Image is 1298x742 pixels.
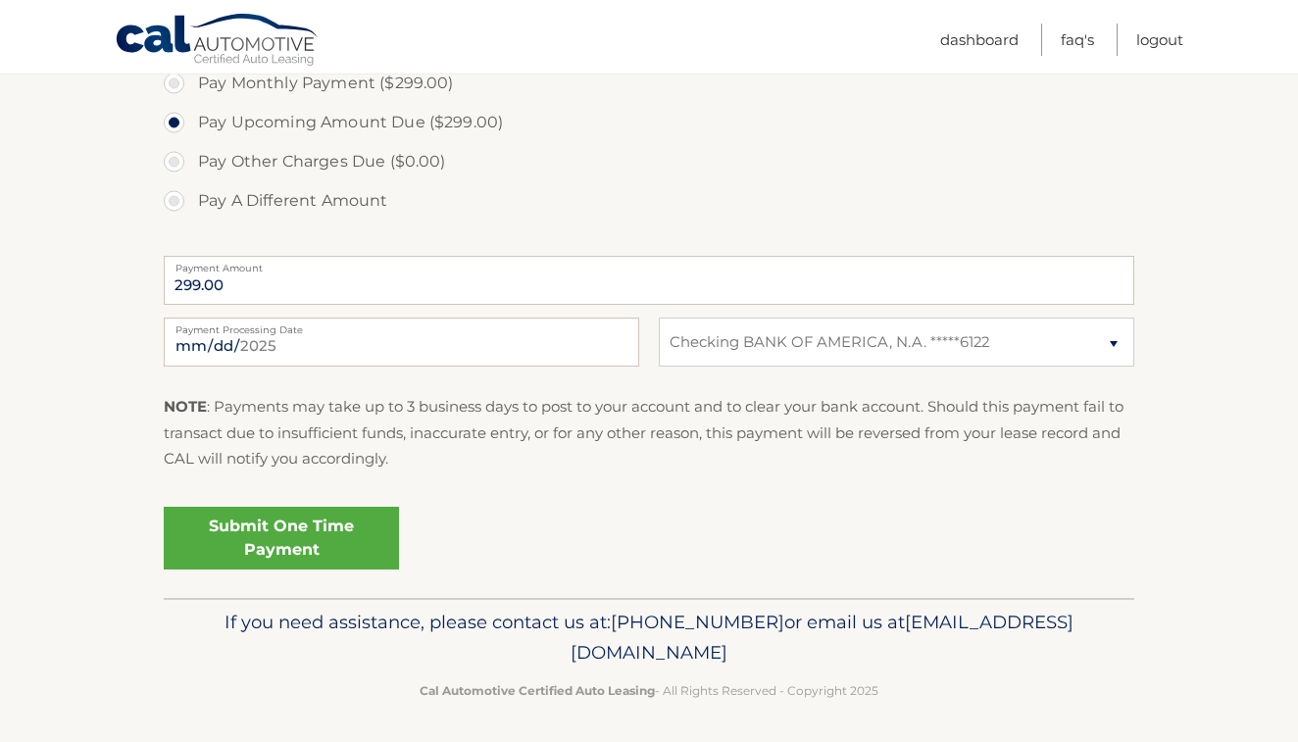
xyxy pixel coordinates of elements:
[164,256,1134,305] input: Payment Amount
[164,64,1134,103] label: Pay Monthly Payment ($299.00)
[940,24,1019,56] a: Dashboard
[611,611,784,633] span: [PHONE_NUMBER]
[164,103,1134,142] label: Pay Upcoming Amount Due ($299.00)
[164,181,1134,221] label: Pay A Different Amount
[164,318,639,367] input: Payment Date
[164,507,399,569] a: Submit One Time Payment
[164,397,207,416] strong: NOTE
[176,680,1122,701] p: - All Rights Reserved - Copyright 2025
[115,13,321,70] a: Cal Automotive
[164,318,639,333] label: Payment Processing Date
[1061,24,1094,56] a: FAQ's
[420,683,655,698] strong: Cal Automotive Certified Auto Leasing
[164,142,1134,181] label: Pay Other Charges Due ($0.00)
[176,607,1122,669] p: If you need assistance, please contact us at: or email us at
[1136,24,1183,56] a: Logout
[164,256,1134,272] label: Payment Amount
[164,394,1134,471] p: : Payments may take up to 3 business days to post to your account and to clear your bank account....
